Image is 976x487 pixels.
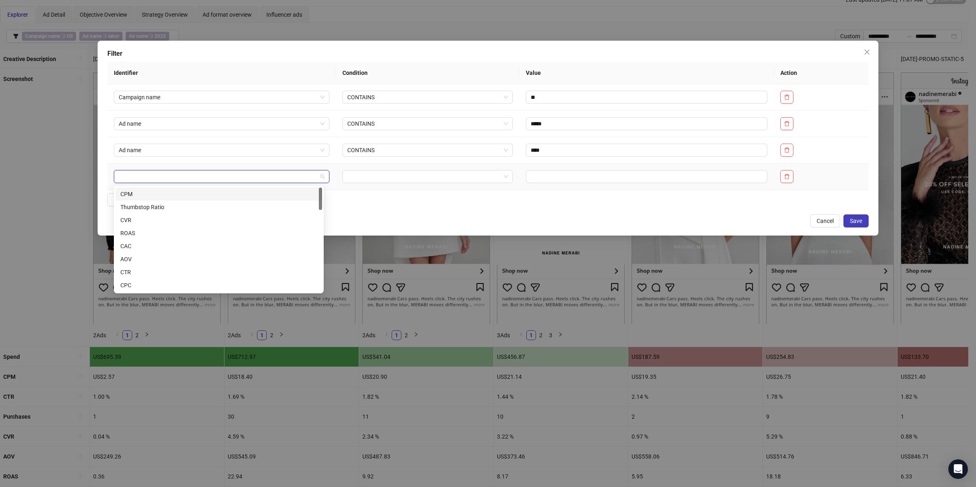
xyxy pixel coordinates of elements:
[784,121,790,127] span: delete
[107,62,336,84] th: Identifier
[120,281,317,290] div: CPC
[120,190,317,199] div: CPM
[107,49,869,59] div: Filter
[119,118,325,130] span: Ad name
[347,144,508,156] span: CONTAINS
[115,253,322,266] div: AOV
[119,91,325,103] span: Campaign name
[347,118,508,130] span: CONTAINS
[519,62,774,84] th: Value
[120,216,317,225] div: CVR
[120,242,317,251] div: CAC
[948,459,968,479] div: Open Intercom Messenger
[120,255,317,264] div: AOV
[120,268,317,277] div: CTR
[107,193,139,206] button: Add
[347,91,508,103] span: CONTAINS
[120,229,317,238] div: ROAS
[861,46,874,59] button: Close
[119,144,325,156] span: Ad name
[784,147,790,153] span: delete
[784,174,790,179] span: delete
[115,240,322,253] div: CAC
[843,214,869,227] button: Save
[115,214,322,227] div: CVR
[864,49,870,55] span: close
[774,62,869,84] th: Action
[115,279,322,292] div: CPC
[115,266,322,279] div: CTR
[810,214,840,227] button: Cancel
[817,218,834,224] span: Cancel
[115,188,322,201] div: CPM
[336,62,519,84] th: Condition
[115,227,322,240] div: ROAS
[115,201,322,214] div: Thumbstop Ratio
[120,203,317,212] div: Thumbstop Ratio
[784,94,790,100] span: delete
[850,218,862,224] span: Save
